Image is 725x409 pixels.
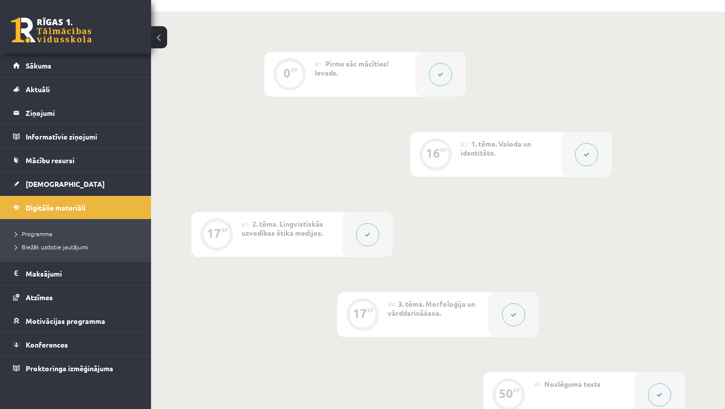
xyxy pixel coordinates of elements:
span: Pirms sāc mācīties! Ievads. [315,59,389,77]
span: Sākums [26,61,51,70]
span: 3. tēma. Morfoloģija un vārddarināšana. [388,299,475,317]
span: Mācību resursi [26,156,75,165]
div: 0 [283,69,291,78]
span: #2 [461,140,468,148]
div: XP [440,147,447,153]
a: Konferences [13,333,138,356]
span: Aktuāli [26,85,50,94]
a: Aktuāli [13,78,138,101]
a: Digitālie materiāli [13,196,138,219]
span: Proktoringa izmēģinājums [26,364,113,373]
div: 17 [353,309,367,318]
a: Proktoringa izmēģinājums [13,357,138,380]
a: [DEMOGRAPHIC_DATA] [13,172,138,195]
span: Biežāk uzdotie jautājumi [15,243,88,251]
span: #4 [388,300,395,308]
span: Programma [15,230,52,238]
span: Motivācijas programma [26,316,105,325]
a: Maksājumi [13,262,138,285]
span: #1 [315,60,322,68]
legend: Maksājumi [26,262,138,285]
span: 1. tēma. Valoda un identitāte. [461,139,531,157]
div: 17 [207,229,221,238]
a: Rīgas 1. Tālmācības vidusskola [11,18,92,43]
a: Mācību resursi [13,149,138,172]
a: Programma [15,229,141,238]
a: Informatīvie ziņojumi [13,125,138,148]
legend: Ziņojumi [26,101,138,124]
div: 16 [426,149,440,158]
a: Ziņojumi [13,101,138,124]
span: #3 [242,220,249,228]
div: XP [291,67,298,73]
div: XP [513,387,520,393]
span: #5 [534,380,541,388]
a: Sākums [13,54,138,77]
span: 2. tēma. Lingvistiskās uzvedības ētika medijos. [242,219,323,237]
span: Konferences [26,340,68,349]
span: Atzīmes [26,293,53,302]
div: XP [367,307,374,313]
legend: Informatīvie ziņojumi [26,125,138,148]
a: Atzīmes [13,286,138,309]
span: [DEMOGRAPHIC_DATA] [26,179,105,188]
div: XP [221,227,228,233]
a: Motivācijas programma [13,309,138,332]
span: Digitālie materiāli [26,203,86,212]
div: 50 [499,389,513,398]
span: Noslēguma tests [544,379,601,388]
a: Biežāk uzdotie jautājumi [15,242,141,251]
